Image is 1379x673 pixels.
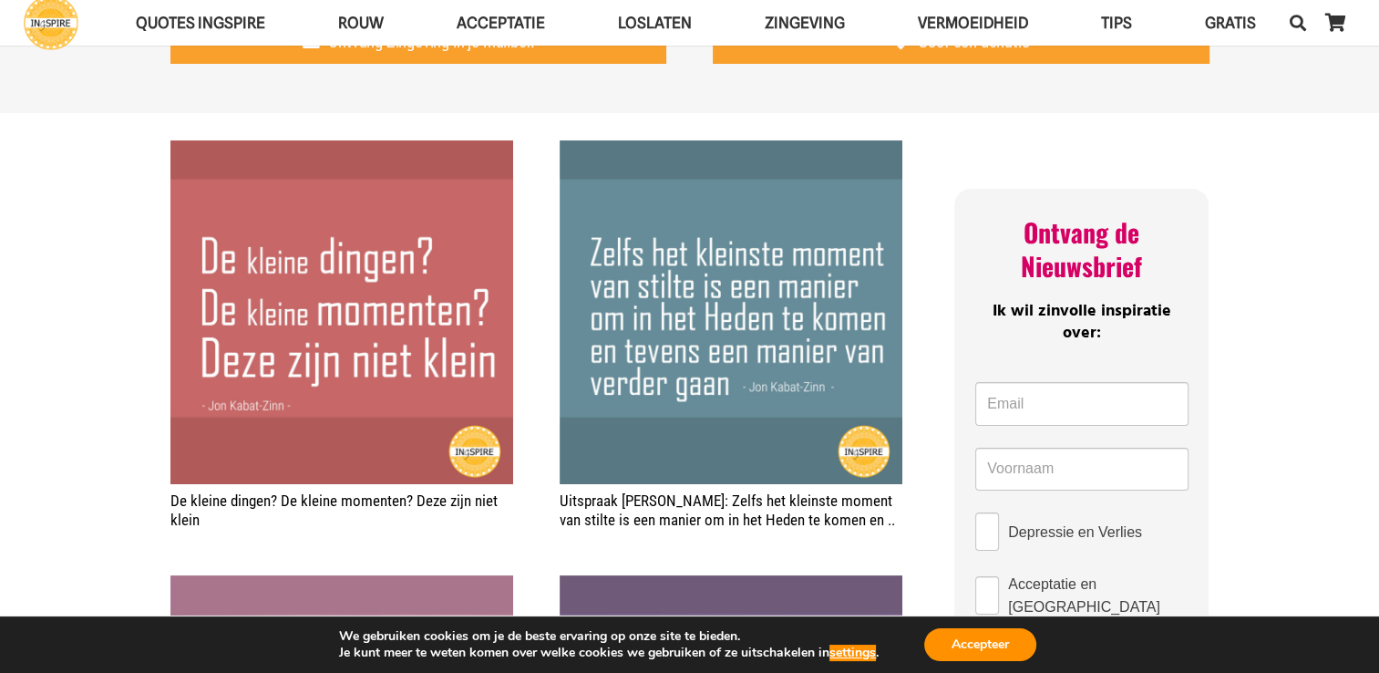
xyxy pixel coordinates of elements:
[170,577,513,595] a: Citaat van Jon Kabat-Zinn: De beste manier om met meditatie ergens te komen
[339,628,879,645] p: We gebruiken cookies om je de beste ervaring op onze site te bieden.
[975,448,1188,492] input: Voornaam
[975,513,999,551] input: Depressie en Verlies
[339,645,879,661] p: Je kunt meer te weten komen over welke cookies we gebruiken of ze uitschakelen in .
[975,576,999,615] input: Acceptatie en [GEOGRAPHIC_DATA]
[170,140,513,483] img: Quote van Jon Kabat-Zinn: De Kleine Dingen? De Kleine Momenten? Deze Zijn niet Klein
[560,577,902,595] a: citaat – Mindfulness is een levenslange reis over een pad dat uiteindelijk nergens naar toe gaat ...
[918,14,1028,32] span: VERMOEIDHEID
[1205,14,1256,32] span: GRATIS
[457,14,545,32] span: Acceptatie
[560,142,902,160] a: Uitspraak Jon Kabat-Zinn: Zelfs het kleinste moment van stilte is een manier om in het Heden te k...
[924,628,1036,661] button: Accepteer
[1021,213,1142,284] span: Ontvang de Nieuwsbrief
[560,492,895,528] a: Uitspraak [PERSON_NAME]: Zelfs het kleinste moment van stilte is een manier om in het Heden te ko...
[170,142,513,160] a: De kleine dingen? De kleine momenten? Deze zijn niet klein
[338,14,384,32] span: ROUW
[829,645,876,661] button: settings
[1101,14,1132,32] span: TIPS
[765,14,845,32] span: Zingeving
[618,14,692,32] span: Loslaten
[1008,521,1142,544] span: Depressie en Verlies
[170,492,498,528] a: De kleine dingen? De kleine momenten? Deze zijn niet klein
[993,298,1171,346] span: Ik wil zinvolle inspiratie over:
[136,14,265,32] span: QUOTES INGSPIRE
[560,140,902,483] img: Quotes Jon Kabat-Zinn over meditatie, mindfulness en stilte | ingspire
[1008,573,1188,618] span: Acceptatie en [GEOGRAPHIC_DATA]
[975,382,1188,426] input: Email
